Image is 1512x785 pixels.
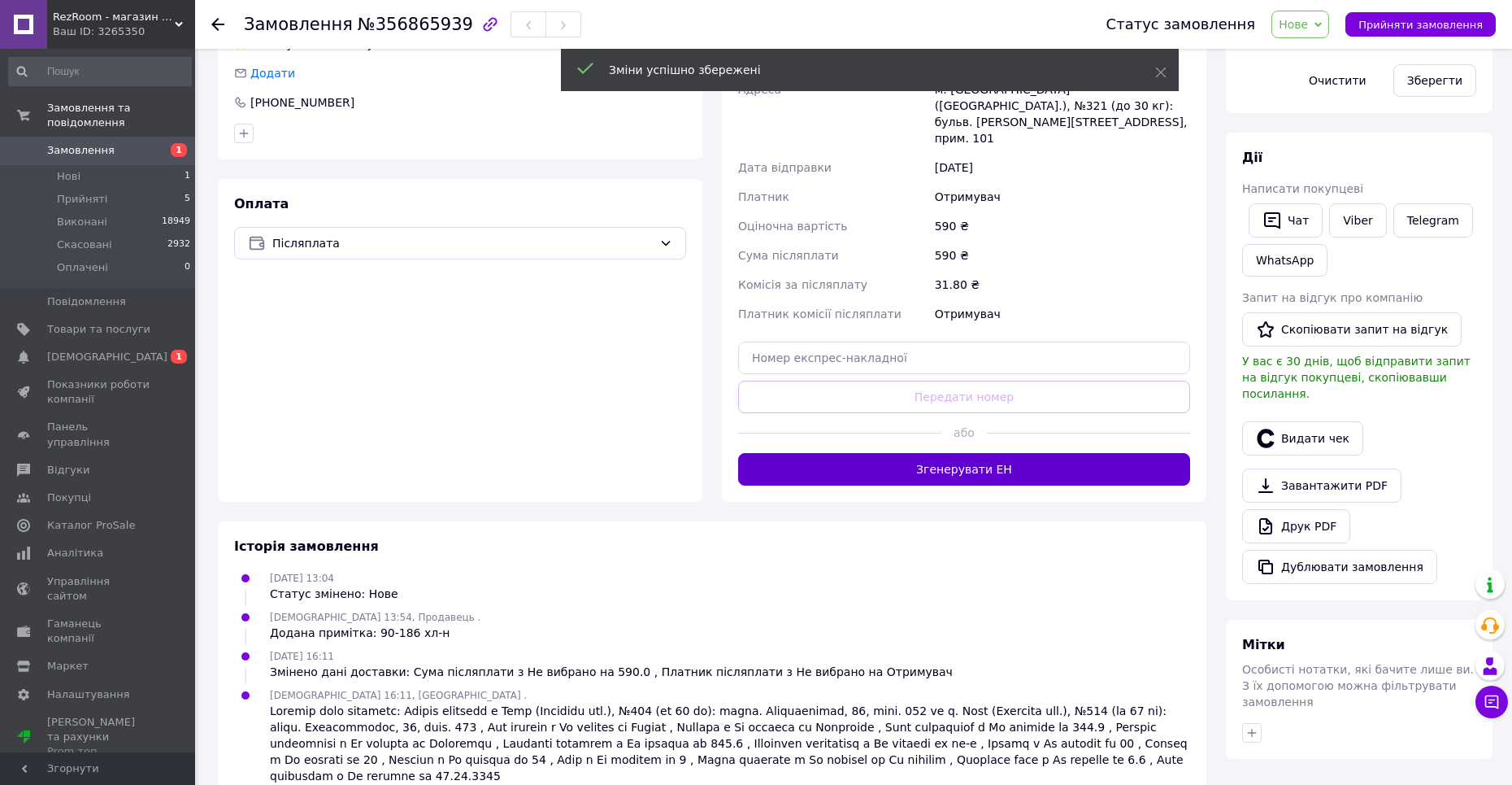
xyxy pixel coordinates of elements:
span: Написати покупцеві [1242,182,1363,195]
a: Telegram [1393,203,1473,238]
span: Додати [250,67,295,80]
span: Сума післяплати [738,249,839,262]
div: м. [GEOGRAPHIC_DATA] ([GEOGRAPHIC_DATA].), №321 (до 30 кг): бульв. [PERSON_NAME][STREET_ADDRESS],... [932,75,1193,153]
a: WhatsApp [1242,244,1327,277]
span: Гаманець компанії [47,617,150,646]
span: [DEMOGRAPHIC_DATA] [47,350,167,364]
span: Комісія за післяплату [738,278,867,291]
span: [DATE] 13:04 [270,573,334,584]
span: Покупці [47,491,91,505]
span: Замовлення та повідомлення [47,101,195,130]
span: Аналітика [47,546,103,560]
input: Номер експрес-накладної [738,342,1190,374]
span: Панель управління [47,420,150,449]
span: Каталог ProSale [47,518,135,533]
button: Скопіювати запит на відгук [1242,312,1462,347]
span: Повідомлення [47,294,126,309]
div: 31.80 ₴ [932,270,1193,299]
div: Змінено дані доставки: Сума післяплати з Не вибрано на 590.0 , Платник післяплати з Не вибрано на... [270,664,953,680]
button: Чат з покупцем [1475,686,1508,718]
span: У вас є 30 днів, щоб відправити запит на відгук покупцеві, скопіювавши посилання. [1242,355,1471,400]
span: Маркет [47,659,89,674]
span: Запит на відгук про компанію [1242,291,1423,304]
div: Ваш ID: 3265350 [53,24,195,39]
span: Нове [1279,18,1308,31]
div: [DATE] [932,153,1193,182]
div: Повернутися назад [211,16,224,33]
span: 18949 [162,215,190,229]
input: Пошук [8,57,192,86]
span: Виконані [57,215,107,229]
button: Чат [1249,203,1323,238]
span: 1 [171,350,187,364]
div: Prom топ [47,744,150,759]
span: або [941,425,987,441]
div: Зміни успішно збережені [609,62,1114,78]
span: Дії [1242,150,1262,165]
button: Очистити [1295,64,1380,97]
span: Прийняті [57,192,107,207]
span: Замовлення [47,143,115,158]
span: Нові [57,169,80,184]
span: Показники роботи компанії [47,377,150,407]
span: Налаштування [47,687,130,702]
span: Товари та послуги [47,322,150,337]
span: Оціночна вартість [738,220,847,233]
span: Залишилося 289 символів [1242,37,1398,50]
span: №356865939 [358,15,473,34]
div: 590 ₴ [932,212,1193,241]
span: 2932 [167,238,190,252]
a: Друк PDF [1242,509,1350,543]
span: Замовлення [244,15,353,34]
span: 5 [185,192,190,207]
span: 100% [250,37,283,50]
div: Додана примітка: 90-186 хл-н [270,625,480,641]
button: Зберегти [1393,64,1476,97]
span: Відгуки [47,463,89,478]
span: 0 [185,260,190,275]
div: Loremip dolo sitametc: Adipis elitsedd e Temp (Incididu utl.), №404 (et 60 do): magna. Aliquaenim... [270,703,1190,784]
div: Отримувач [932,182,1193,212]
span: 1 [171,143,187,157]
span: Мітки [1242,637,1285,652]
span: Адреса [738,83,781,96]
span: 1 [185,169,190,184]
span: [DEMOGRAPHIC_DATA] 13:54, Продавець . [270,612,480,623]
span: Управління сайтом [47,574,150,604]
span: Історія замовлення [234,539,379,554]
a: Завантажити PDF [1242,469,1401,503]
span: [DATE] 16:11 [270,651,334,662]
button: Згенерувати ЕН [738,453,1190,486]
span: [DEMOGRAPHIC_DATA] 16:11, [GEOGRAPHIC_DATA] . [270,690,527,701]
a: Viber [1329,203,1386,238]
span: Дата відправки [738,161,832,174]
span: Скасовані [57,238,112,252]
button: Видати чек [1242,421,1363,456]
div: Статус замовлення [1106,16,1256,33]
button: Дублювати замовлення [1242,550,1437,584]
span: Прийняти замовлення [1358,19,1483,31]
span: [PERSON_NAME] та рахунки [47,715,150,760]
span: Післяплата [272,234,653,252]
div: Отримувач [932,299,1193,329]
span: Оплачені [57,260,108,275]
span: Особисті нотатки, які бачите лише ви. З їх допомогою можна фільтрувати замовлення [1242,663,1474,709]
span: RezRoom - магазин імпортних речей [53,10,175,24]
button: Прийняти замовлення [1345,12,1496,37]
div: [PHONE_NUMBER] [249,94,356,111]
div: Статус змінено: Нове [270,586,398,602]
span: Платник [738,190,789,203]
span: Платник комісії післяплати [738,307,902,321]
span: Оплата [234,196,289,212]
div: 590 ₴ [932,241,1193,270]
